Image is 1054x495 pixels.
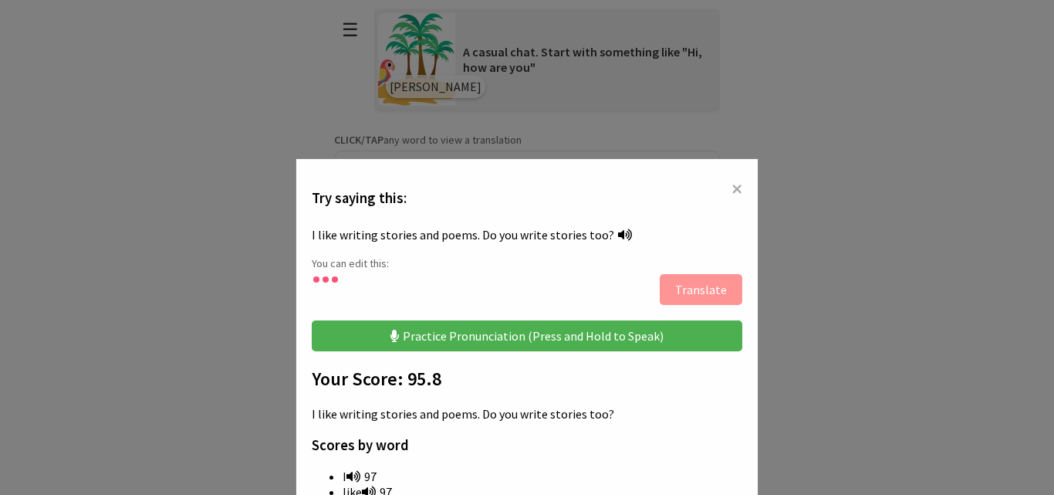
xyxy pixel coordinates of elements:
[660,274,742,305] button: Translate
[312,436,742,454] h3: Scores by word
[312,367,742,391] h2: Your Score: 95.8
[731,175,742,202] span: ×
[312,406,742,422] p: I like writing stories and poems. Do you write stories too?
[312,189,742,207] h3: Try saying this:
[343,469,377,484] span: I 97
[312,320,742,351] button: Practice Pronunciation (Press and Hold to Speak)
[312,256,742,270] p: You can edit this:
[312,221,742,249] div: I like writing stories and poems. Do you write stories too?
